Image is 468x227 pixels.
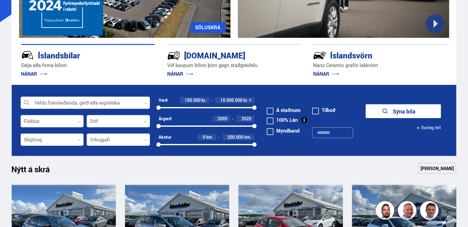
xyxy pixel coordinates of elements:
span: km. [244,135,251,140]
p: Selja eða finna bílinn [21,62,155,69]
div: Árgerð [159,116,171,121]
img: -Svtn6bYgwAsiwNX.svg [313,49,326,62]
span: 2005 [218,116,227,121]
a: SÖLUSKRÁ [191,22,226,33]
label: Á staðnum [267,108,301,113]
label: 100% Lán [267,117,298,122]
h1: Nýtt á skrá [12,165,61,177]
button: Opna LiveChat spjallviðmót [5,2,23,21]
span: km. [206,135,213,140]
span: 0 [203,134,205,140]
div: Íslandsbílar [21,50,133,60]
div: Íslandsvörn [313,50,425,60]
span: kr. [243,98,248,103]
p: Nano Ceramic grafín lakkvörn [313,62,447,69]
p: Við kaupum bílinn þinn gegn staðgreiðslu [167,62,301,69]
a: NÁNAR [167,70,193,77]
a: NÁNAR [313,70,339,77]
img: nhp88E3Fdnt1Opn2.png [377,202,395,221]
a: [PERSON_NAME] [418,163,456,174]
span: + [249,98,251,103]
button: Ítarleg leit [416,121,441,135]
img: tr5P-W3DuiFaO7aO.svg [167,49,180,62]
img: FbJEzSuNWCJXmdc-.webp [421,202,439,221]
label: Tilboð [312,108,336,113]
img: siFngHWaQ9KaOqBr.png [399,202,417,221]
span: kr. [202,98,206,103]
span: 10.000.000 [220,97,242,103]
span: 100.000 [185,97,201,103]
img: JRvxyua_JYH6wB4c.svg [21,49,34,62]
div: Verð [159,98,167,103]
label: Myndband [267,128,300,133]
a: NÁNAR [21,70,47,77]
span: 2025 [242,116,251,121]
div: [DOMAIN_NAME] [167,50,279,60]
div: Akstur [159,135,171,140]
button: Sýna bíla [366,104,441,118]
span: 200.000 [227,134,243,140]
